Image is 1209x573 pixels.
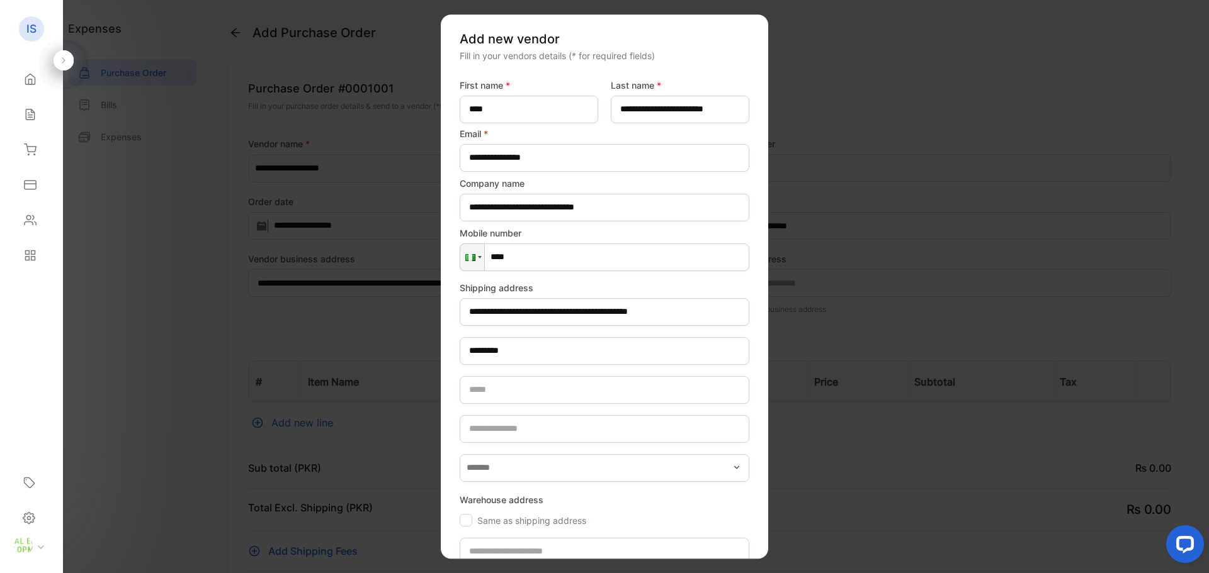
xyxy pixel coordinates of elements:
label: Last name [611,79,749,92]
label: Mobile number [460,226,749,240]
label: Email [460,127,749,140]
p: IS [26,21,37,37]
div: Fill in your vendors details (* for required fields) [460,49,749,62]
img: profile [14,536,33,555]
p: Warehouse address [460,487,749,513]
iframe: LiveChat chat widget [1156,520,1209,573]
div: Nigeria: + 234 [460,244,484,270]
label: Company name [460,177,749,190]
label: First name [460,79,598,92]
p: Add new vendor [460,30,749,48]
label: Shipping address [460,281,749,294]
label: Same as shipping address [477,515,586,526]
